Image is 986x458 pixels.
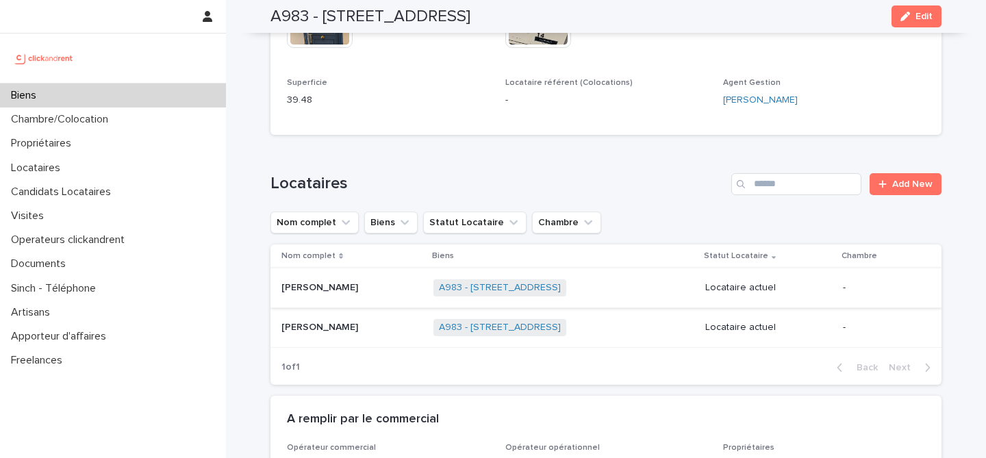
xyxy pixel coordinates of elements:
[270,7,470,27] h2: A983 - [STREET_ADDRESS]
[5,233,136,246] p: Operateurs clickandrent
[270,212,359,233] button: Nom complet
[5,209,55,222] p: Visites
[364,212,418,233] button: Biens
[843,322,920,333] p: -
[5,162,71,175] p: Locataires
[439,322,561,333] a: A983 - [STREET_ADDRESS]
[432,249,454,264] p: Biens
[848,363,878,372] span: Back
[915,12,933,21] span: Edit
[705,282,832,294] p: Locataire actuel
[5,257,77,270] p: Documents
[723,93,798,107] a: [PERSON_NAME]
[5,186,122,199] p: Candidats Locataires
[5,354,73,367] p: Freelances
[505,79,633,87] span: Locataire référent (Colocations)
[270,307,941,347] tr: [PERSON_NAME][PERSON_NAME] A983 - [STREET_ADDRESS] Locataire actuel-
[505,93,707,107] p: -
[270,174,726,194] h1: Locataires
[5,306,61,319] p: Artisans
[826,361,883,374] button: Back
[423,212,527,233] button: Statut Locataire
[704,249,768,264] p: Statut Locataire
[889,363,919,372] span: Next
[287,93,489,107] p: 39.48
[883,361,941,374] button: Next
[287,412,439,427] h2: A remplir par le commercial
[731,173,861,195] input: Search
[843,282,920,294] p: -
[505,444,600,452] span: Opérateur opérationnel
[281,319,361,333] p: [PERSON_NAME]
[723,444,774,452] span: Propriétaires
[287,444,376,452] span: Opérateur commercial
[439,282,561,294] a: A983 - [STREET_ADDRESS]
[892,179,933,189] span: Add New
[281,279,361,294] p: [PERSON_NAME]
[723,79,781,87] span: Agent Gestion
[270,268,941,308] tr: [PERSON_NAME][PERSON_NAME] A983 - [STREET_ADDRESS] Locataire actuel-
[270,351,311,384] p: 1 of 1
[287,79,327,87] span: Superficie
[842,249,877,264] p: Chambre
[5,282,107,295] p: Sinch - Téléphone
[705,322,832,333] p: Locataire actuel
[11,44,77,72] img: UCB0brd3T0yccxBKYDjQ
[5,113,119,126] p: Chambre/Colocation
[281,249,336,264] p: Nom complet
[892,5,941,27] button: Edit
[532,212,601,233] button: Chambre
[5,89,47,102] p: Biens
[870,173,941,195] a: Add New
[5,330,117,343] p: Apporteur d'affaires
[5,137,82,150] p: Propriétaires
